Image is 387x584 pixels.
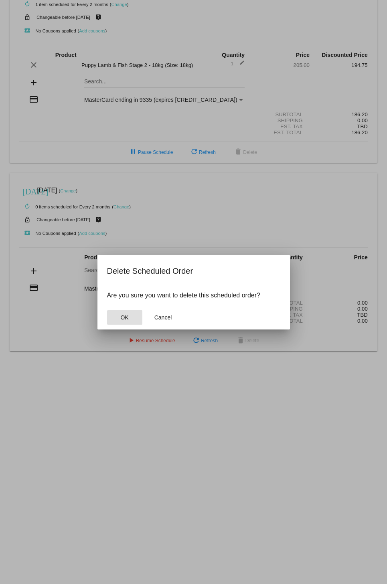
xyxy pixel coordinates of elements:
[154,314,172,321] span: Cancel
[120,314,128,321] span: OK
[107,265,280,277] h2: Delete Scheduled Order
[107,292,280,299] p: Are you sure you want to delete this scheduled order?
[146,310,181,325] button: Close dialog
[107,310,142,325] button: Close dialog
